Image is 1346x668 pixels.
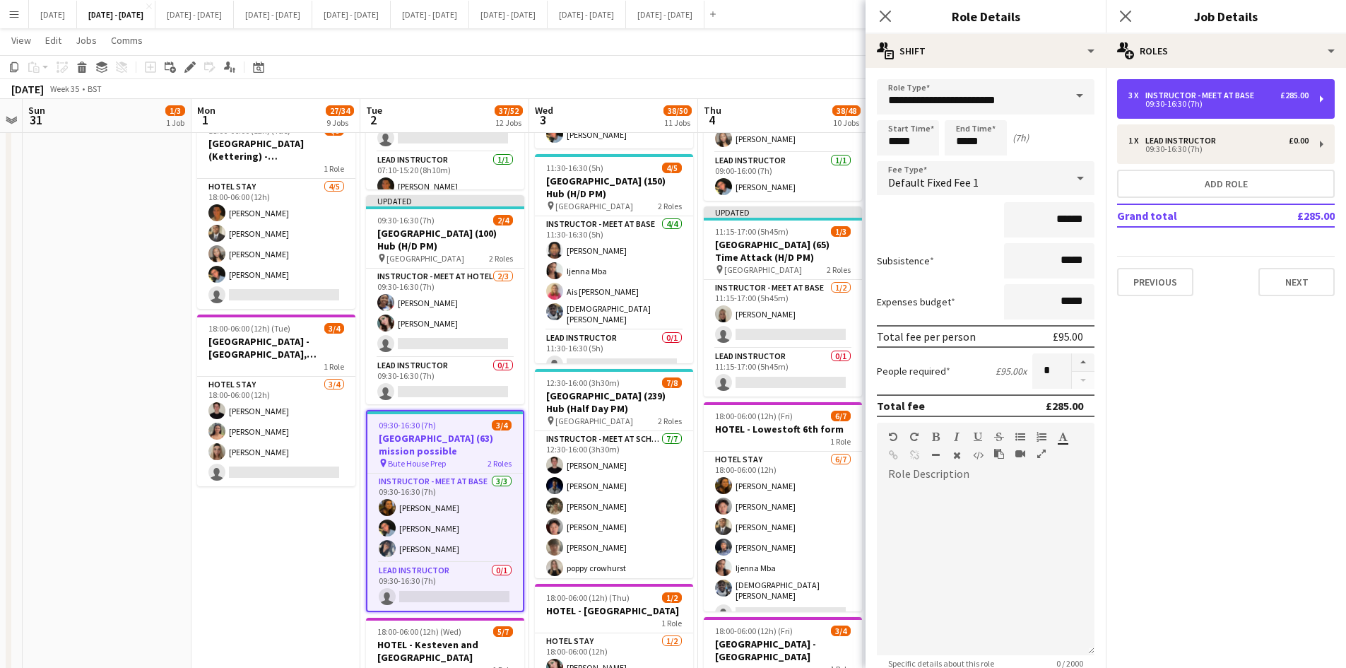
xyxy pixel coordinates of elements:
button: Bold [931,431,940,443]
app-card-role: Lead Instructor0/109:30-16:30 (7h) [367,563,523,611]
div: Updated [366,195,524,206]
div: £95.00 [1053,329,1083,344]
span: 2 Roles [827,264,851,275]
span: 4 [702,112,721,128]
span: 09:30-16:30 (7h) [377,215,435,225]
span: 37/52 [495,105,523,116]
button: [DATE] - [DATE] [155,1,234,28]
span: 31 [26,112,45,128]
span: Sun [28,104,45,117]
app-card-role: Lead Instructor0/111:15-17:00 (5h45m) [704,348,862,397]
button: Fullscreen [1037,448,1046,459]
h3: [GEOGRAPHIC_DATA] - [GEOGRAPHIC_DATA], [GEOGRAPHIC_DATA] [197,335,355,361]
span: 3/4 [492,420,512,430]
app-card-role: Instructor - Meet at Base4/411:30-16:30 (5h)[PERSON_NAME]Ijenna MbaAis [PERSON_NAME][DEMOGRAPHIC_... [535,216,693,330]
span: 18:00-06:00 (12h) (Tue) [208,323,290,334]
app-card-role: Instructor - Meet at Hotel2/309:30-16:30 (7h)[PERSON_NAME][PERSON_NAME] [366,269,524,358]
label: Subsistence [877,254,934,267]
span: Week 35 [47,83,82,94]
span: 1/3 [165,105,185,116]
span: 1 Role [324,163,344,174]
app-job-card: 11:30-16:30 (5h)4/5[GEOGRAPHIC_DATA] (150) Hub (H/D PM) [GEOGRAPHIC_DATA]2 RolesInstructor - Meet... [535,154,693,363]
button: [DATE] - [DATE] [391,1,469,28]
button: [DATE] - [DATE] [312,1,391,28]
button: Unordered List [1015,431,1025,443]
div: Instructor - Meet at Base [1145,90,1260,100]
div: 18:00-06:00 (12h) (Tue)3/4[GEOGRAPHIC_DATA] - [GEOGRAPHIC_DATA], [GEOGRAPHIC_DATA]1 RoleHotel Sta... [197,315,355,486]
span: 2 [364,112,382,128]
label: People required [877,365,950,377]
span: 6/7 [831,411,851,421]
td: £285.00 [1251,204,1335,227]
a: Comms [105,31,148,49]
div: 1 Job [166,117,184,128]
span: Mon [197,104,216,117]
span: Default Fixed Fee 1 [888,175,979,189]
button: Ordered List [1037,431,1046,443]
span: 1/2 [662,592,682,603]
span: 2 Roles [489,253,513,264]
h3: [GEOGRAPHIC_DATA] (100) Hub (H/D PM) [366,227,524,252]
span: 18:00-06:00 (12h) (Thu) [546,592,630,603]
div: Lead Instructor [1145,136,1222,146]
app-card-role: Lead Instructor0/111:30-16:30 (5h) [535,330,693,378]
span: 11:30-16:30 (5h) [546,163,603,173]
a: Jobs [70,31,102,49]
div: 11 Jobs [664,117,691,128]
button: Next [1258,268,1335,296]
span: Bute House Prep [388,458,446,469]
span: 3/4 [831,626,851,636]
div: £95.00 x [996,365,1027,377]
a: View [6,31,37,49]
button: [DATE] - [DATE] [234,1,312,28]
button: Undo [888,431,898,443]
span: Comms [111,34,143,47]
span: Tue [366,104,382,117]
span: 11:15-17:00 (5h45m) [715,226,789,237]
div: 09:30-16:30 (7h) [1128,100,1309,107]
div: 12:30-16:00 (3h30m)7/8[GEOGRAPHIC_DATA] (239) Hub (Half Day PM) [GEOGRAPHIC_DATA]2 RolesInstructo... [535,369,693,578]
span: 2 Roles [658,416,682,426]
span: 5/7 [493,626,513,637]
span: 18:00-06:00 (12h) (Fri) [715,411,793,421]
span: 2 Roles [488,458,512,469]
span: Edit [45,34,61,47]
label: Expenses budget [877,295,955,308]
div: Roles [1106,34,1346,68]
div: £0.00 [1289,136,1309,146]
h3: [GEOGRAPHIC_DATA] (150) Hub (H/D PM) [535,175,693,200]
div: 9 Jobs [326,117,353,128]
div: BST [88,83,102,94]
div: 1 x [1128,136,1145,146]
span: 2/4 [493,215,513,225]
app-job-card: Updated11:15-17:00 (5h45m)1/3[GEOGRAPHIC_DATA] (65) Time Attack (H/D PM) [GEOGRAPHIC_DATA]2 Roles... [704,206,862,397]
h3: [GEOGRAPHIC_DATA] - [GEOGRAPHIC_DATA] [704,638,862,663]
div: 09:30-16:30 (7h)3/4[GEOGRAPHIC_DATA] (63) mission possible Bute House Prep2 RolesInstructor - Mee... [366,410,524,612]
span: 12:30-16:00 (3h30m) [546,377,620,388]
div: (7h) [1013,131,1029,144]
button: Underline [973,431,983,443]
button: Italic [952,431,962,443]
app-card-role: Hotel Stay4/518:00-06:00 (12h)[PERSON_NAME][PERSON_NAME][PERSON_NAME][PERSON_NAME] [197,179,355,309]
div: £285.00 [1280,90,1309,100]
div: 09:30-16:30 (7h) [1128,146,1309,153]
button: Previous [1117,268,1193,296]
button: [DATE] - [DATE] [77,1,155,28]
div: 12 Jobs [495,117,522,128]
div: Shift [866,34,1106,68]
span: View [11,34,31,47]
span: 1 Role [661,618,682,628]
app-card-role: Lead Instructor0/109:30-16:30 (7h) [366,358,524,406]
h3: HOTEL - [GEOGRAPHIC_DATA] [535,604,693,617]
div: [DATE] [11,82,44,96]
span: [GEOGRAPHIC_DATA] [555,416,633,426]
span: 3 [533,112,553,128]
span: 18:00-06:00 (12h) (Fri) [715,626,793,636]
button: Add role [1117,170,1335,198]
div: 10 Jobs [833,117,860,128]
span: Jobs [76,34,97,47]
app-card-role: Lead Instructor1/109:00-16:00 (7h)[PERSON_NAME] [704,153,862,201]
span: 38/48 [832,105,861,116]
div: Updated [704,206,862,218]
